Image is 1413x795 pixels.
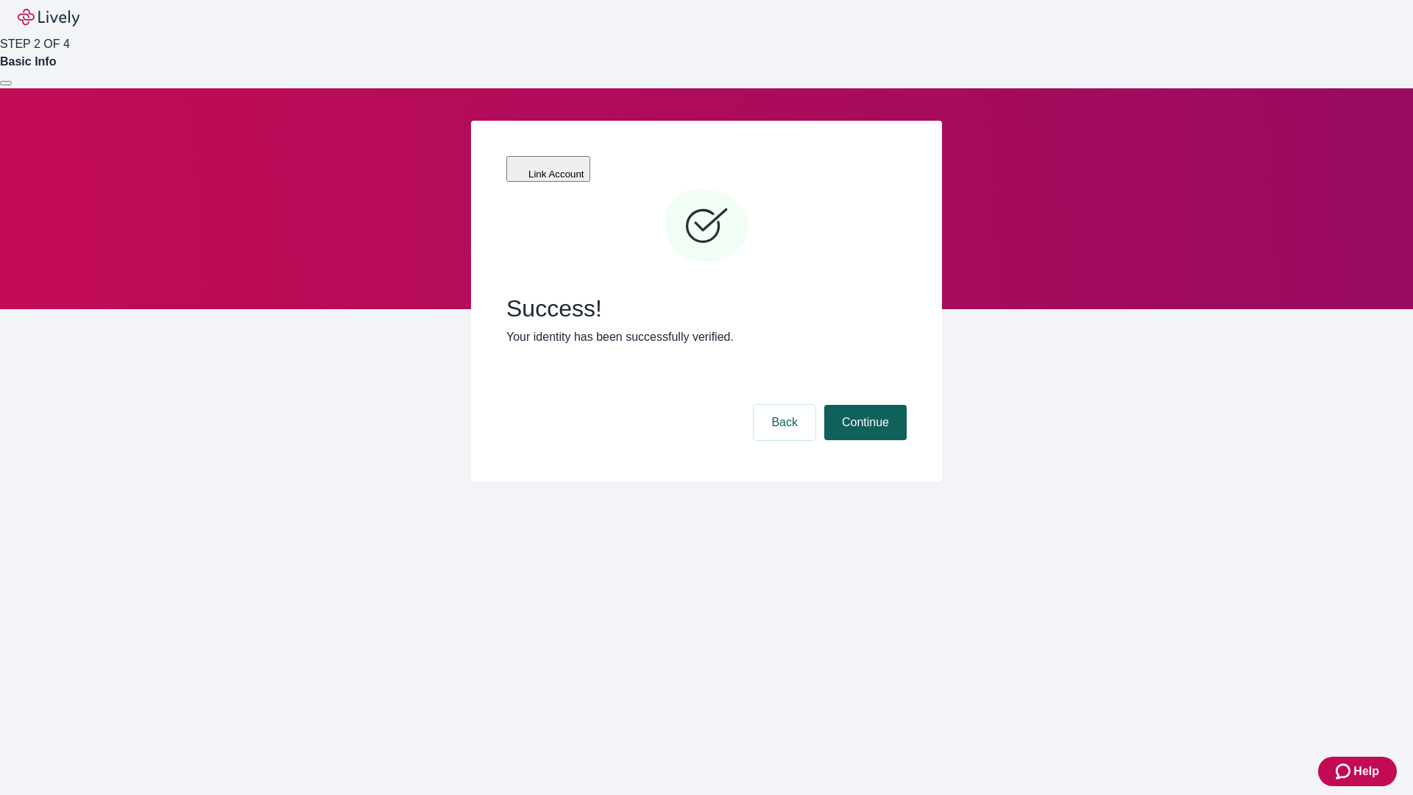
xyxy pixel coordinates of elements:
img: Lively [18,9,79,26]
button: Back [754,405,815,440]
button: Continue [824,405,907,440]
span: Success! [506,294,907,322]
svg: Zendesk support icon [1336,763,1353,780]
button: Zendesk support iconHelp [1318,757,1397,786]
button: Link Account [506,156,590,182]
p: Your identity has been successfully verified. [506,328,907,346]
span: Help [1353,763,1379,780]
svg: Checkmark icon [662,183,751,271]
